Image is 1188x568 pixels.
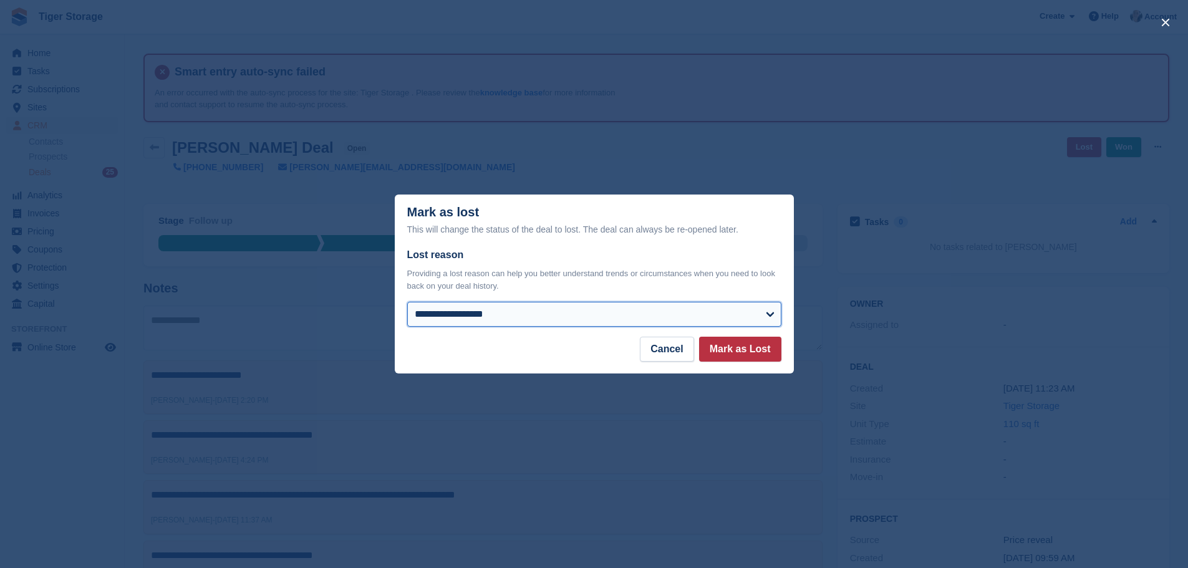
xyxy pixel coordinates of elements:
[699,337,781,362] button: Mark as Lost
[407,205,781,237] div: Mark as lost
[640,337,693,362] button: Cancel
[1156,12,1176,32] button: close
[407,248,781,262] label: Lost reason
[407,222,781,237] div: This will change the status of the deal to lost. The deal can always be re-opened later.
[407,267,781,292] p: Providing a lost reason can help you better understand trends or circumstances when you need to l...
